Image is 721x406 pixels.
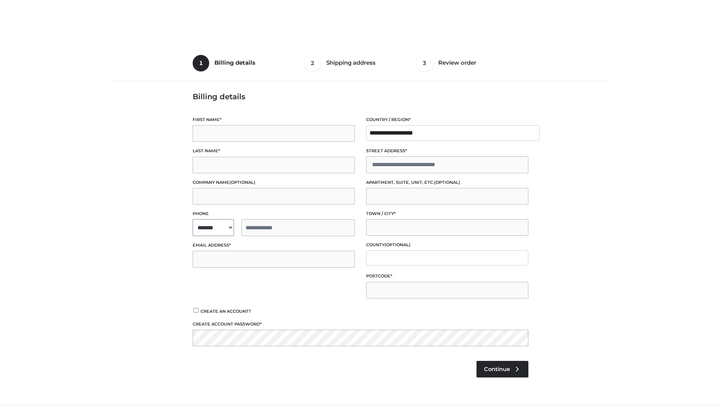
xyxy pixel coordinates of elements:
span: (optional) [229,180,255,185]
h3: Billing details [193,92,528,101]
span: 3 [416,55,433,71]
span: Review order [438,59,476,66]
label: Postcode [366,273,528,280]
label: County [366,241,528,248]
span: Continue [484,366,510,373]
span: (optional) [385,242,410,247]
label: Street address [366,147,528,155]
span: Create an account? [201,309,251,314]
label: Country / Region [366,116,528,123]
label: Email address [193,242,355,249]
label: Apartment, suite, unit, etc. [366,179,528,186]
span: Billing details [214,59,255,66]
span: Shipping address [326,59,376,66]
label: Last name [193,147,355,155]
span: (optional) [434,180,460,185]
span: 2 [305,55,321,71]
label: Town / City [366,210,528,217]
a: Continue [477,361,528,377]
label: Phone [193,210,355,217]
span: 1 [193,55,209,71]
input: Create an account? [193,308,199,313]
label: Create account password [193,321,528,328]
label: Company name [193,179,355,186]
label: First name [193,116,355,123]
